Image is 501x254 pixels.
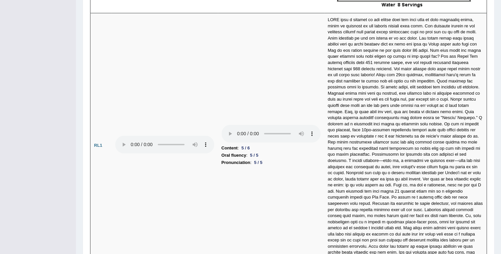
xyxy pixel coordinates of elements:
b: Content [221,144,238,152]
li: : [221,152,320,159]
div: 5 / 5 [247,152,261,159]
div: 5 / 5 [251,159,265,166]
li: : [221,159,320,166]
b: Pronunciation [221,159,250,166]
b: Oral fluency [221,152,246,159]
b: RL1 [94,143,102,148]
div: 5 / 6 [239,144,252,151]
li: : [221,144,320,152]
